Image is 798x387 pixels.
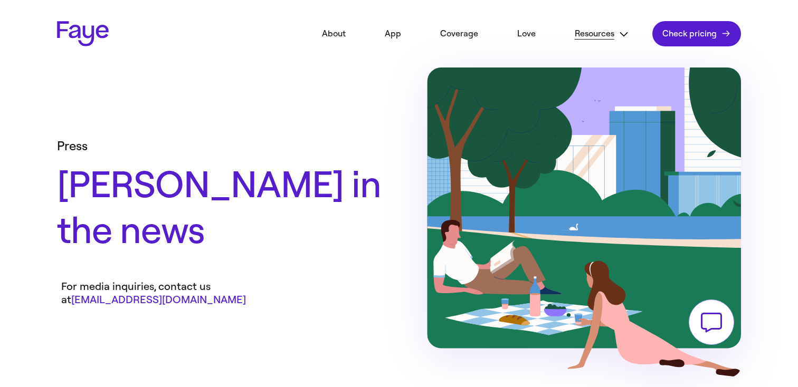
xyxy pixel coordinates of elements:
[369,22,417,45] a: App
[652,21,741,46] a: Check pricing
[57,280,260,306] p: For media inquiries, contact us at
[57,138,386,154] p: Press
[501,22,552,45] a: Love
[57,162,386,255] h1: [PERSON_NAME] in the news
[424,22,494,45] a: Coverage
[71,294,246,306] a: [EMAIL_ADDRESS][DOMAIN_NAME]
[57,21,109,46] a: Faye Logo
[306,22,362,45] a: About
[559,22,645,46] button: Resources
